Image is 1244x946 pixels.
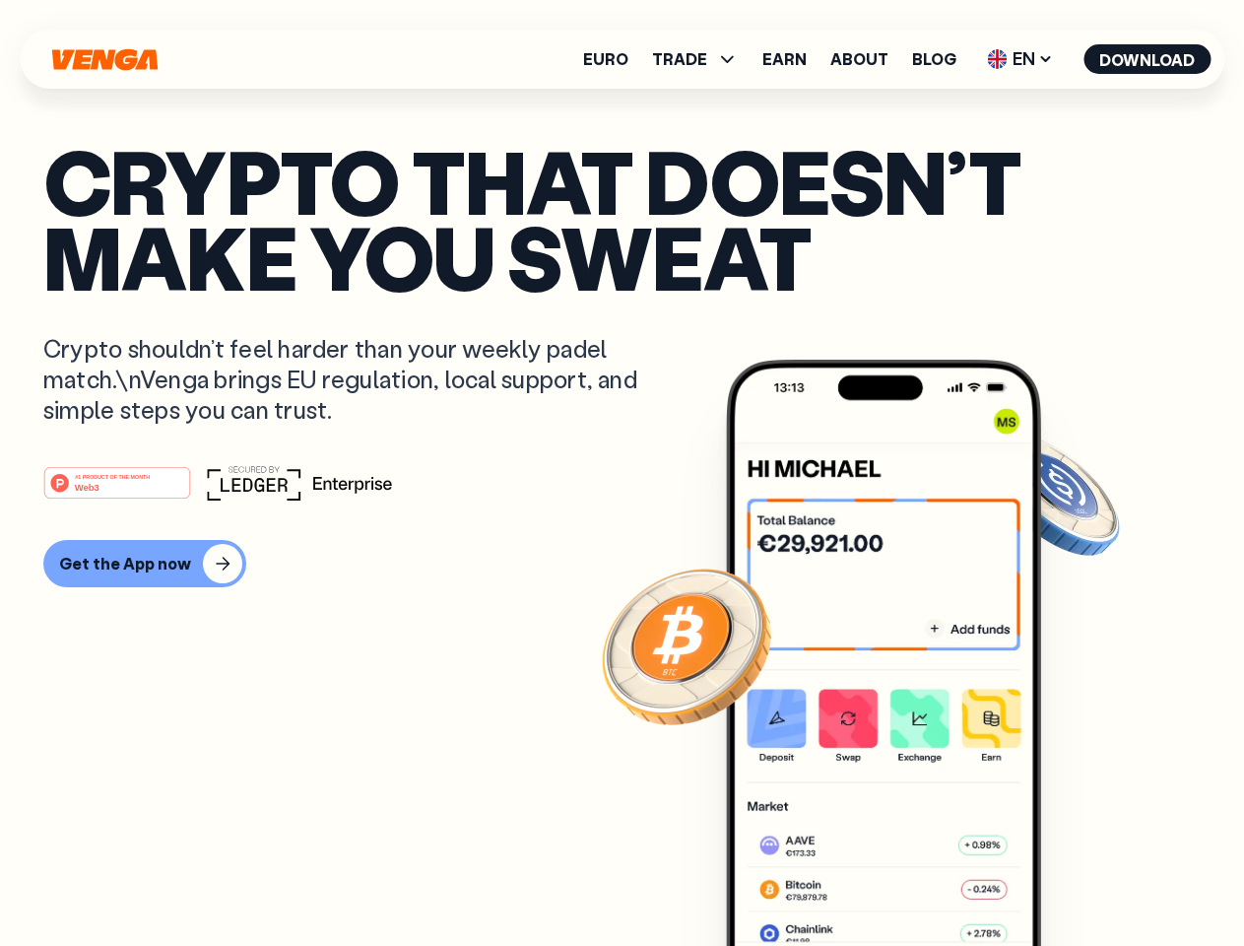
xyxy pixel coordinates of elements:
span: EN [980,43,1060,75]
img: Bitcoin [598,557,775,734]
button: Get the App now [43,540,246,587]
img: flag-uk [987,49,1007,69]
tspan: Web3 [75,481,99,492]
p: Crypto that doesn’t make you sweat [43,143,1201,294]
button: Download [1083,44,1211,74]
a: About [830,51,888,67]
a: Get the App now [43,540,1201,587]
a: Earn [762,51,807,67]
span: TRADE [652,51,707,67]
a: Blog [912,51,956,67]
span: TRADE [652,47,739,71]
svg: Home [49,48,160,71]
img: USDC coin [982,424,1124,566]
a: Euro [583,51,628,67]
a: #1 PRODUCT OF THE MONTHWeb3 [43,478,191,504]
p: Crypto shouldn’t feel harder than your weekly padel match.\nVenga brings EU regulation, local sup... [43,333,666,426]
div: Get the App now [59,554,191,574]
tspan: #1 PRODUCT OF THE MONTH [75,473,150,479]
